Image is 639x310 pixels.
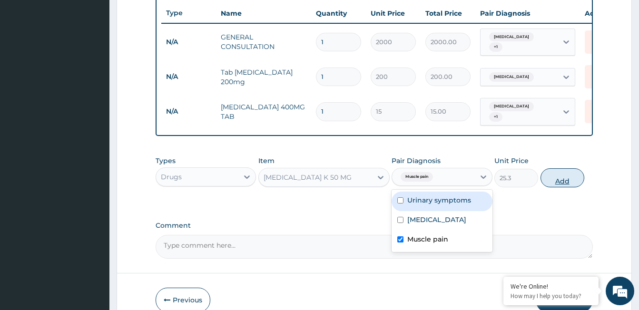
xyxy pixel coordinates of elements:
[511,292,591,300] p: How may I help you today?
[541,168,584,187] button: Add
[489,42,502,52] span: + 1
[489,102,534,111] span: [MEDICAL_DATA]
[489,72,534,82] span: [MEDICAL_DATA]
[366,4,421,23] th: Unit Price
[161,103,216,120] td: N/A
[156,5,179,28] div: Minimize live chat window
[258,156,275,165] label: Item
[49,53,160,66] div: Chat with us now
[161,4,216,22] th: Type
[216,97,311,126] td: [MEDICAL_DATA] 400MG TAB
[407,234,448,244] label: Muscle pain
[407,215,466,224] label: [MEDICAL_DATA]
[156,157,176,165] label: Types
[580,4,628,23] th: Actions
[311,4,366,23] th: Quantity
[401,172,433,182] span: Muscle pain
[511,282,591,291] div: We're Online!
[161,68,216,86] td: N/A
[421,4,475,23] th: Total Price
[161,33,216,51] td: N/A
[494,156,529,165] label: Unit Price
[55,94,131,190] span: We're online!
[392,156,441,165] label: Pair Diagnosis
[264,173,352,182] div: [MEDICAL_DATA] K 50 MG
[216,28,311,56] td: GENERAL CONSULTATION
[161,172,182,182] div: Drugs
[407,195,471,205] label: Urinary symptoms
[5,208,181,241] textarea: Type your message and hit 'Enter'
[489,32,534,42] span: [MEDICAL_DATA]
[475,4,580,23] th: Pair Diagnosis
[489,112,502,122] span: + 1
[18,48,39,71] img: d_794563401_company_1708531726252_794563401
[216,63,311,91] td: Tab [MEDICAL_DATA] 200mg
[216,4,311,23] th: Name
[156,222,593,230] label: Comment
